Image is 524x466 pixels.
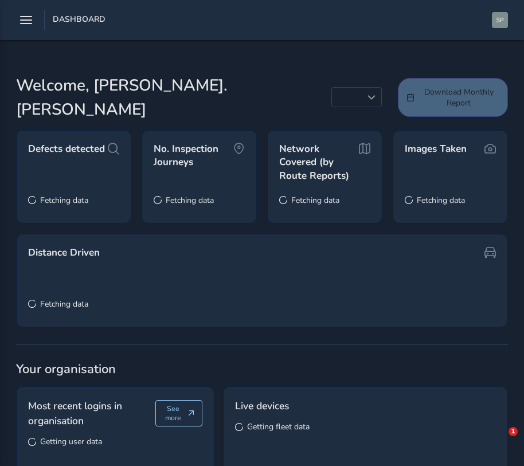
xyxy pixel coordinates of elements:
[53,14,105,30] span: Dashboard
[417,195,465,206] span: Fetching data
[40,195,88,206] span: Fetching data
[40,299,88,310] span: Fetching data
[16,73,331,122] span: Welcome, [PERSON_NAME].[PERSON_NAME]
[485,427,513,455] iframe: Intercom live chat
[28,398,155,429] span: Most recent logins in organisation
[291,195,339,206] span: Fetching data
[40,436,102,447] span: Getting user data
[28,246,100,260] span: Distance Driven
[28,142,105,156] span: Defects detected
[492,12,508,28] img: diamond-layout
[155,400,202,426] button: See more
[509,427,518,436] span: 1
[405,142,467,156] span: Images Taken
[235,398,289,413] span: Live devices
[16,361,508,378] span: Your organisation
[166,195,214,206] span: Fetching data
[163,404,184,422] span: See more
[279,142,359,183] span: Network Covered (by Route Reports)
[154,142,233,169] span: No. Inspection Journeys
[247,421,310,432] span: Getting fleet data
